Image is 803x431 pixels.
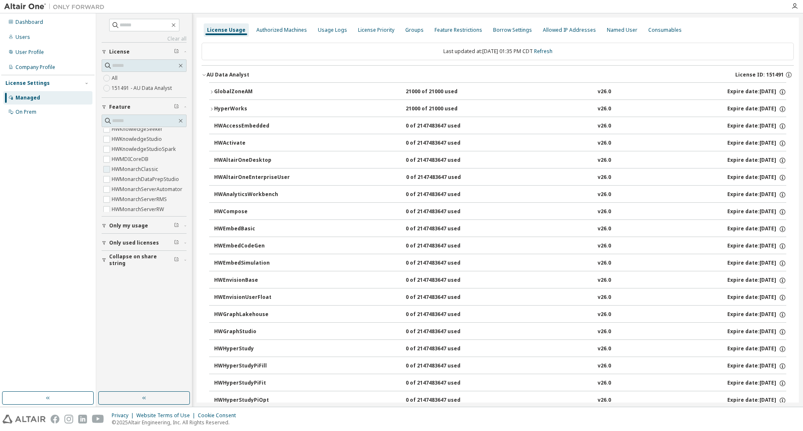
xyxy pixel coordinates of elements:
[92,415,104,423] img: youtube.svg
[214,191,289,199] div: HWAnalyticsWorkbench
[214,328,289,336] div: HWGraphStudio
[214,357,786,375] button: HWHyperStudyPiFill0 of 2147483647 usedv26.0Expire date:[DATE]
[727,140,786,147] div: Expire date: [DATE]
[102,217,187,235] button: Only my usage
[15,109,36,115] div: On Prem
[493,27,532,33] div: Borrow Settings
[727,277,786,284] div: Expire date: [DATE]
[112,174,181,184] label: HWMonarchDataPrepStudio
[598,260,611,267] div: v26.0
[112,204,166,214] label: HWMonarchServerRW
[214,122,289,130] div: HWAccessEmbedded
[406,380,481,387] div: 0 of 2147483647 used
[15,19,43,26] div: Dashboard
[727,397,786,404] div: Expire date: [DATE]
[112,73,119,83] label: All
[727,242,786,250] div: Expire date: [DATE]
[214,271,786,290] button: HWEnvisionBase0 of 2147483647 usedv26.0Expire date:[DATE]
[727,311,786,319] div: Expire date: [DATE]
[727,260,786,267] div: Expire date: [DATE]
[214,117,786,135] button: HWAccessEmbedded0 of 2147483647 usedv26.0Expire date:[DATE]
[214,242,289,250] div: HWEmbedCodeGen
[727,174,786,181] div: Expire date: [DATE]
[3,415,46,423] img: altair_logo.svg
[406,191,481,199] div: 0 of 2147483647 used
[112,83,174,93] label: 151491 - AU Data Analyst
[406,260,481,267] div: 0 of 2147483647 used
[174,104,179,110] span: Clear filter
[102,98,187,116] button: Feature
[214,157,289,164] div: HWAltairOneDesktop
[109,222,148,229] span: Only my usage
[214,220,786,238] button: HWEmbedBasic0 of 2147483647 usedv26.0Expire date:[DATE]
[406,225,481,233] div: 0 of 2147483647 used
[727,157,786,164] div: Expire date: [DATE]
[727,88,786,96] div: Expire date: [DATE]
[406,157,481,164] div: 0 of 2147483647 used
[598,294,611,301] div: v26.0
[202,43,794,60] div: Last updated at: [DATE] 01:35 PM CDT
[214,311,289,319] div: HWGraphLakehouse
[598,277,611,284] div: v26.0
[214,105,289,113] div: HyperWorks
[102,234,187,252] button: Only used licenses
[598,397,611,404] div: v26.0
[174,257,179,263] span: Clear filter
[727,191,786,199] div: Expire date: [DATE]
[174,240,179,246] span: Clear filter
[598,140,611,147] div: v26.0
[112,184,184,194] label: HWMonarchServerAutomator
[727,294,786,301] div: Expire date: [DATE]
[727,362,786,370] div: Expire date: [DATE]
[214,294,289,301] div: HWEnvisionUserFloat
[15,94,40,101] div: Managed
[727,380,786,387] div: Expire date: [DATE]
[598,157,611,164] div: v26.0
[214,374,786,393] button: HWHyperStudyPiFit0 of 2147483647 usedv26.0Expire date:[DATE]
[207,27,246,33] div: License Usage
[727,122,786,130] div: Expire date: [DATE]
[15,49,44,56] div: User Profile
[214,225,289,233] div: HWEmbedBasic
[318,27,347,33] div: Usage Logs
[406,277,481,284] div: 0 of 2147483647 used
[15,64,55,71] div: Company Profile
[214,151,786,170] button: HWAltairOneDesktop0 of 2147483647 usedv26.0Expire date:[DATE]
[214,397,289,404] div: HWHyperStudyPiOpt
[406,140,481,147] div: 0 of 2147483647 used
[102,251,187,269] button: Collapse on share string
[598,191,611,199] div: v26.0
[102,43,187,61] button: License
[109,48,130,55] span: License
[202,66,794,84] button: AU Data AnalystLicense ID: 151491
[214,88,289,96] div: GlobalZoneAM
[109,104,130,110] span: Feature
[109,240,159,246] span: Only used licenses
[214,186,786,204] button: HWAnalyticsWorkbench0 of 2147483647 usedv26.0Expire date:[DATE]
[648,27,682,33] div: Consumables
[214,237,786,255] button: HWEmbedCodeGen0 of 2147483647 usedv26.0Expire date:[DATE]
[214,208,289,216] div: HWCompose
[198,412,241,419] div: Cookie Consent
[214,140,289,147] div: HWActivate
[406,362,481,370] div: 0 of 2147483647 used
[406,105,481,113] div: 21000 of 21000 used
[598,105,611,113] div: v26.0
[112,419,241,426] p: © 2025 Altair Engineering, Inc. All Rights Reserved.
[406,174,481,181] div: 0 of 2147483647 used
[406,294,481,301] div: 0 of 2147483647 used
[78,415,87,423] img: linkedin.svg
[112,154,150,164] label: HWMDICoreDB
[598,208,611,216] div: v26.0
[405,27,424,33] div: Groups
[214,345,289,353] div: HWHyperStudy
[112,144,177,154] label: HWKnowledgeStudioSpark
[214,288,786,307] button: HWEnvisionUserFloat0 of 2147483647 usedv26.0Expire date:[DATE]
[214,168,786,187] button: HWAltairOneEnterpriseUser0 of 2147483647 usedv26.0Expire date:[DATE]
[406,88,481,96] div: 21000 of 21000 used
[209,83,786,101] button: GlobalZoneAM21000 of 21000 usedv26.0Expire date:[DATE]
[214,362,289,370] div: HWHyperStudyPiFill
[598,242,611,250] div: v26.0
[543,27,596,33] div: Allowed IP Addresses
[598,225,611,233] div: v26.0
